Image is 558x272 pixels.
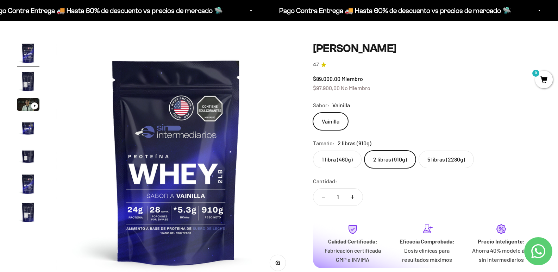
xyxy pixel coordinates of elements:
[313,42,541,55] h1: [PERSON_NAME]
[313,61,541,69] a: 4.74.7 de 5.0 estrellas
[17,201,39,223] img: Proteína Whey - Vainilla
[338,139,371,148] span: 2 libras (910g)
[342,189,363,205] button: Aumentar cantidad
[328,238,377,245] strong: Calidad Certificada:
[313,177,337,186] label: Cantidad:
[341,84,370,91] span: No Miembro
[332,101,350,110] span: Vainilla
[17,42,39,64] img: Proteína Whey - Vainilla
[313,75,340,82] span: $89.000,00
[313,84,340,91] span: $97.900,00
[17,116,39,139] img: Proteína Whey - Vainilla
[313,61,319,69] span: 4.7
[470,246,533,264] p: Ahorra 40% modelo ágil sin intermediarios
[17,173,39,195] img: Proteína Whey - Vainilla
[341,75,363,82] span: Miembro
[17,116,39,141] button: Ir al artículo 4
[17,173,39,197] button: Ir al artículo 6
[17,42,39,67] button: Ir al artículo 1
[17,70,39,93] img: Proteína Whey - Vainilla
[313,139,335,148] legend: Tamaño:
[395,246,458,264] p: Dosis clínicas para resultados máximos
[17,98,39,113] button: Ir al artículo 3
[279,5,511,16] p: Pago Contra Entrega 🚚 Hasta 60% de descuento vs precios de mercado 🛸
[478,238,525,245] strong: Precio Inteligente:
[17,145,39,167] img: Proteína Whey - Vainilla
[535,76,553,84] a: 0
[532,69,540,77] mark: 0
[321,246,384,264] p: Fabricación certificada GMP e INVIMA
[17,145,39,169] button: Ir al artículo 5
[313,101,330,110] legend: Sabor:
[17,201,39,226] button: Ir al artículo 7
[400,238,454,245] strong: Eficacia Comprobada:
[17,70,39,95] button: Ir al artículo 2
[313,189,334,205] button: Reducir cantidad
